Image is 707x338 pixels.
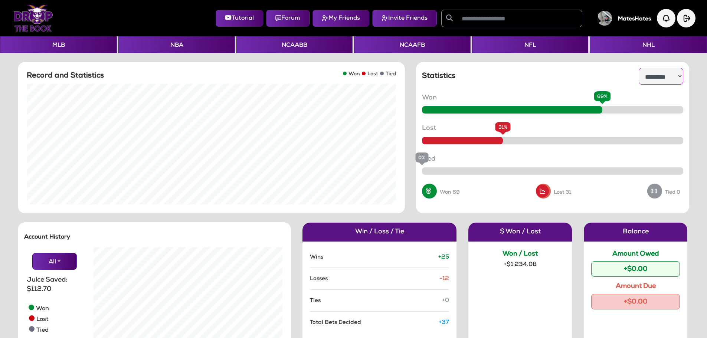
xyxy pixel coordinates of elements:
[439,274,449,283] span: -12
[618,16,651,23] h5: MatesHates
[597,11,612,26] img: User
[439,318,449,327] span: +37
[118,36,235,53] button: NBA
[584,223,687,241] div: Balance
[468,223,572,241] div: $ Won / Lost
[32,253,77,270] button: All
[341,71,360,78] li: Won
[372,10,437,27] button: Invite Friends
[27,314,49,324] li: Lost
[591,294,680,309] div: +$0.00
[591,261,680,277] div: +$0.00
[554,189,571,196] p: Lost 31
[302,223,456,241] p: Win / Loss / Tie
[591,283,680,291] h6: Amount Due
[27,324,49,335] li: Tied
[27,276,82,294] p: Juice Saved: $112.70
[442,296,449,305] span: +0
[310,318,361,327] span: Total Bets Decided
[310,252,323,262] span: Wins
[422,124,683,133] p: Lost
[422,155,683,164] p: Tied
[476,261,564,269] div: +$1,234.08
[27,303,49,314] li: Won
[216,10,263,27] button: Tutorial
[378,71,396,78] li: Tied
[236,36,353,53] button: NCAABB
[312,10,369,27] button: My Friends
[422,93,683,102] p: Won
[591,250,680,259] h6: Amount Owed
[657,9,675,27] img: Notification
[13,5,53,32] img: Logo
[665,189,680,196] p: Tied 0
[266,10,310,27] button: Forum
[438,252,449,262] span: +25
[440,189,460,196] p: Won 69
[24,234,285,241] h5: Account History
[590,36,707,53] button: NHL
[422,72,455,81] h5: Statistics
[27,72,104,81] h5: Record and Statistics
[360,71,378,78] li: Lost
[472,36,588,53] button: NFL
[310,274,328,283] span: Losses
[354,36,470,53] button: NCAAFB
[310,296,321,305] span: Ties
[476,250,564,259] h6: Won / Lost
